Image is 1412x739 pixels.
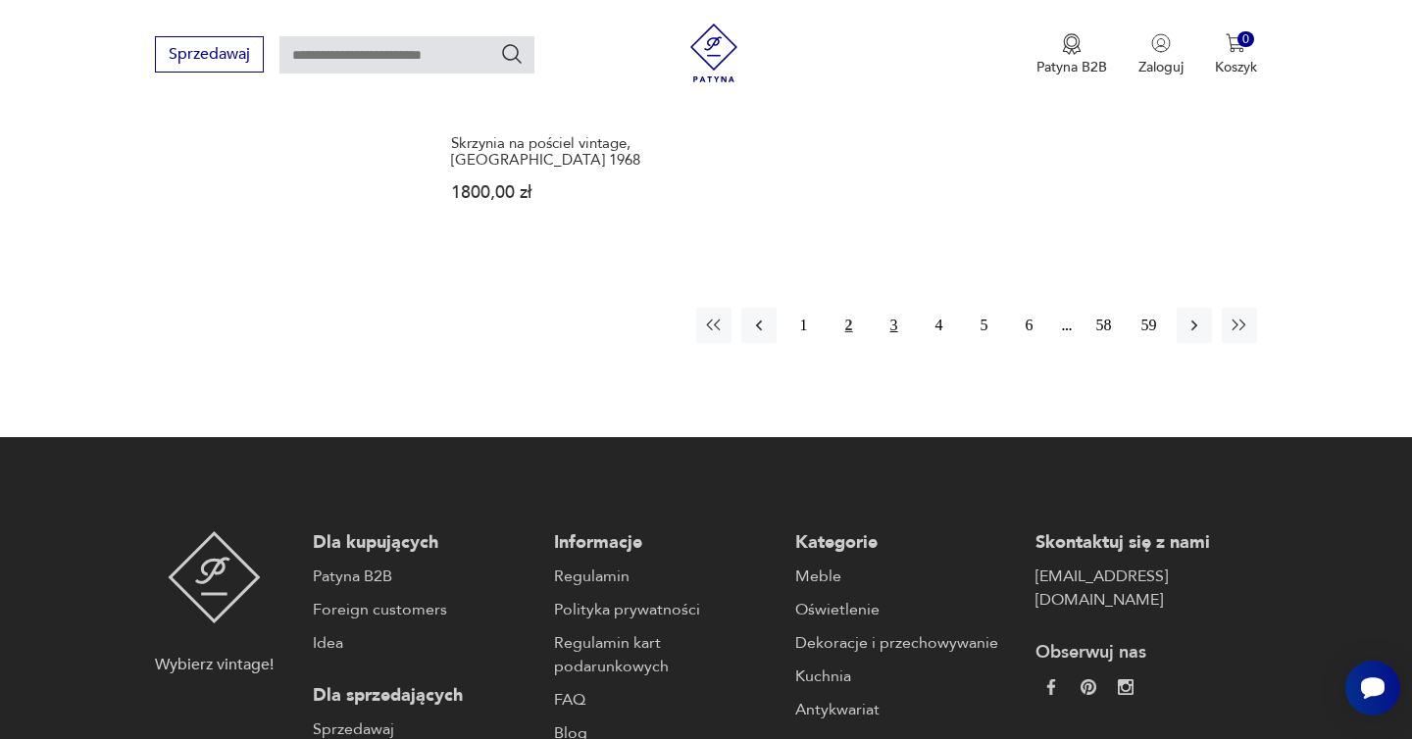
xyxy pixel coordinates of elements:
button: 4 [922,308,957,343]
button: 58 [1086,308,1122,343]
a: Kuchnia [795,665,1017,688]
p: Obserwuj nas [1035,641,1257,665]
a: Antykwariat [795,698,1017,721]
p: Wybierz vintage! [155,653,274,676]
img: c2fd9cf7f39615d9d6839a72ae8e59e5.webp [1118,679,1134,695]
button: Zaloguj [1138,33,1184,76]
a: Foreign customers [313,598,534,621]
img: Ikonka użytkownika [1151,33,1171,53]
a: Idea [313,631,534,655]
p: Patyna B2B [1036,58,1107,76]
a: Sprzedawaj [155,49,264,63]
p: Skontaktuj się z nami [1035,531,1257,555]
img: Patyna - sklep z meblami i dekoracjami vintage [168,531,261,623]
button: 1 [786,308,822,343]
img: da9060093f698e4c3cedc1453eec5031.webp [1043,679,1059,695]
p: Kategorie [795,531,1017,555]
p: 1800,00 zł [451,184,691,201]
a: FAQ [554,688,776,712]
button: Sprzedawaj [155,36,264,73]
button: 59 [1132,308,1167,343]
h3: Skrzynia na pościel vintage, [GEOGRAPHIC_DATA] 1968 [451,135,691,169]
button: Szukaj [500,42,524,66]
iframe: Smartsupp widget button [1345,661,1400,715]
a: Dekoracje i przechowywanie [795,631,1017,655]
p: Informacje [554,531,776,555]
button: 2 [832,308,867,343]
div: 0 [1237,31,1254,48]
a: Regulamin [554,565,776,588]
img: 37d27d81a828e637adc9f9cb2e3d3a8a.webp [1081,679,1096,695]
a: Patyna B2B [313,565,534,588]
a: Polityka prywatności [554,598,776,621]
button: 5 [967,308,1002,343]
p: Koszyk [1215,58,1257,76]
img: Ikona medalu [1062,33,1082,55]
p: Zaloguj [1138,58,1184,76]
a: Meble [795,565,1017,588]
button: 0Koszyk [1215,33,1257,76]
button: Patyna B2B [1036,33,1107,76]
a: [EMAIL_ADDRESS][DOMAIN_NAME] [1035,565,1257,612]
button: 6 [1012,308,1047,343]
img: Patyna - sklep z meblami i dekoracjami vintage [684,24,743,82]
p: Dla sprzedających [313,684,534,708]
button: 3 [877,308,912,343]
p: Dla kupujących [313,531,534,555]
a: Regulamin kart podarunkowych [554,631,776,678]
a: Oświetlenie [795,598,1017,621]
a: Ikona medaluPatyna B2B [1036,33,1107,76]
img: Ikona koszyka [1226,33,1245,53]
